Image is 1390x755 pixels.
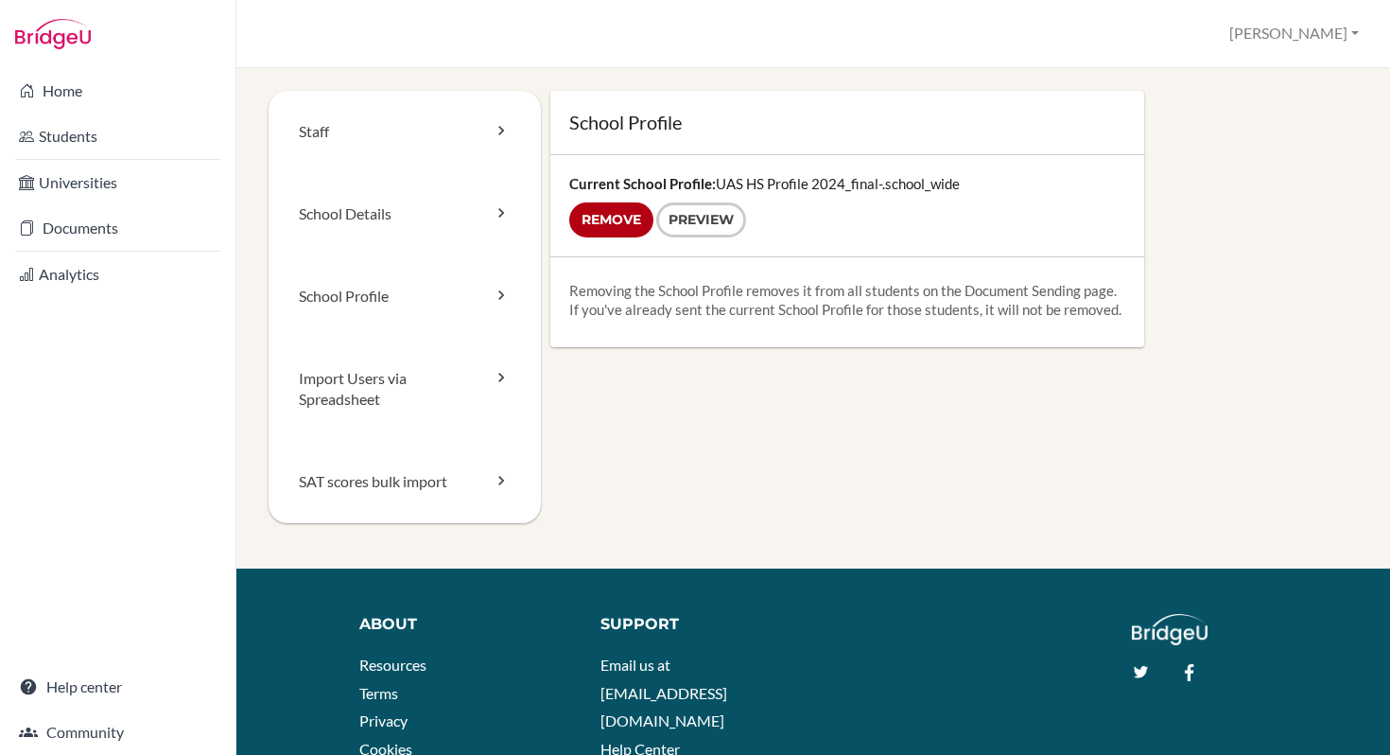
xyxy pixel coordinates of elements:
[550,155,1144,256] div: UAS HS Profile 2024_final-.school_wide
[656,202,746,237] a: Preview
[4,72,232,110] a: Home
[359,614,572,636] div: About
[15,19,91,49] img: Bridge-U
[569,202,653,237] input: Remove
[269,441,541,523] a: SAT scores bulk import
[4,117,232,155] a: Students
[569,110,1125,135] h1: School Profile
[269,338,541,442] a: Import Users via Spreadsheet
[4,668,232,706] a: Help center
[359,656,426,674] a: Resources
[600,656,727,729] a: Email us at [EMAIL_ADDRESS][DOMAIN_NAME]
[4,255,232,293] a: Analytics
[600,614,799,636] div: Support
[269,173,541,255] a: School Details
[359,684,398,702] a: Terms
[569,175,716,192] strong: Current School Profile:
[359,711,408,729] a: Privacy
[269,255,541,338] a: School Profile
[4,713,232,751] a: Community
[4,209,232,247] a: Documents
[1221,16,1367,51] button: [PERSON_NAME]
[269,91,541,173] a: Staff
[569,281,1125,319] p: Removing the School Profile removes it from all students on the Document Sending page. If you've ...
[1132,614,1208,645] img: logo_white@2x-f4f0deed5e89b7ecb1c2cc34c3e3d731f90f0f143d5ea2071677605dd97b5244.png
[4,164,232,202] a: Universities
